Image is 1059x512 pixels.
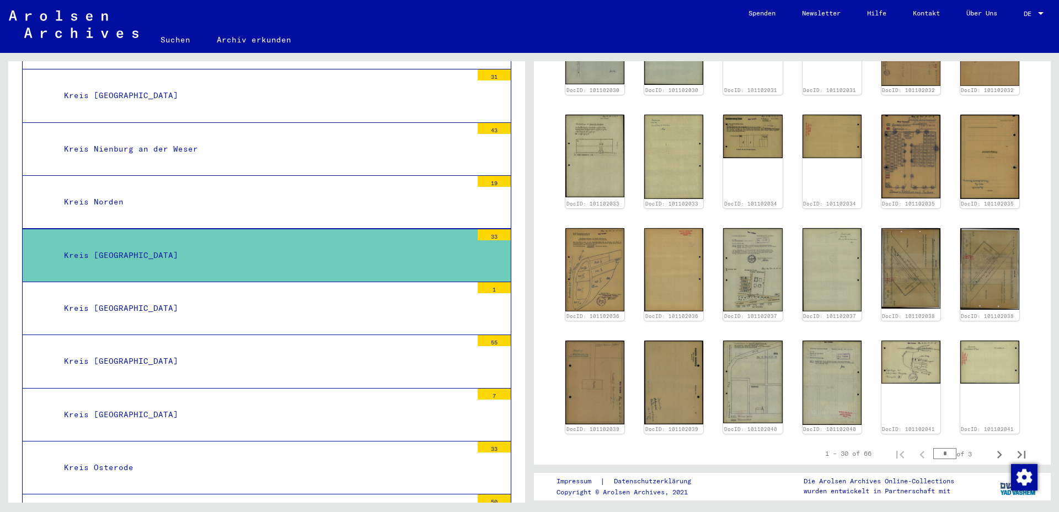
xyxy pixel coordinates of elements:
[566,201,619,207] a: DocID: 101102033
[557,487,704,497] p: Copyright © Arolsen Archives, 2021
[724,426,777,432] a: DocID: 101102040
[960,341,1019,384] img: 002.jpg
[478,441,511,452] div: 33
[961,201,1014,207] a: DocID: 101102035
[723,341,782,424] img: 001.jpg
[889,443,911,465] button: First page
[961,87,1014,93] a: DocID: 101102032
[1011,464,1037,491] img: Zustimmung ändern
[881,115,940,198] img: 001.jpg
[933,449,988,459] div: of 3
[960,115,1019,199] img: 002.jpg
[478,494,511,505] div: 50
[803,87,856,93] a: DocID: 101102031
[803,313,856,319] a: DocID: 101102037
[998,472,1039,500] img: yv_logo.png
[645,201,698,207] a: DocID: 101102033
[724,201,777,207] a: DocID: 101102034
[803,228,862,311] img: 002.jpg
[825,449,871,459] div: 1 – 30 of 66
[803,341,862,425] img: 002.jpg
[882,313,935,319] a: DocID: 101102038
[645,87,698,93] a: DocID: 101102030
[565,228,624,311] img: 001.jpg
[644,341,703,424] img: 002.jpg
[960,228,1019,310] img: 002.jpg
[961,313,1014,319] a: DocID: 101102038
[56,404,472,425] div: Kreis [GEOGRAPHIC_DATA]
[804,486,954,496] p: wurden entwickelt in Partnerschaft mit
[645,313,698,319] a: DocID: 101102036
[1024,10,1036,18] span: DE
[56,138,472,160] div: Kreis Nienburg an der Weser
[1010,464,1037,490] div: Zustimmung ändern
[645,426,698,432] a: DocID: 101102039
[988,443,1010,465] button: Next page
[56,351,472,372] div: Kreis [GEOGRAPHIC_DATA]
[882,201,935,207] a: DocID: 101102035
[566,426,619,432] a: DocID: 101102039
[644,115,703,198] img: 002.jpg
[882,426,935,432] a: DocID: 101102041
[204,26,304,53] a: Archiv erkunden
[804,476,954,486] p: Die Arolsen Archives Online-Collections
[803,115,862,158] img: 002.jpg
[147,26,204,53] a: Suchen
[478,176,511,187] div: 19
[56,191,472,213] div: Kreis Norden
[723,115,782,158] img: 001.jpg
[803,426,856,432] a: DocID: 101102040
[881,341,940,384] img: 001.jpg
[605,476,704,487] a: Datenschutzerklärung
[803,201,856,207] a: DocID: 101102034
[478,335,511,346] div: 55
[56,85,472,106] div: Kreis [GEOGRAPHIC_DATA]
[566,87,619,93] a: DocID: 101102030
[566,313,619,319] a: DocID: 101102036
[56,298,472,319] div: Kreis [GEOGRAPHIC_DATA]
[478,229,511,240] div: 33
[478,282,511,293] div: 1
[56,457,472,478] div: Kreis Osterode
[557,476,600,487] a: Impressum
[478,123,511,134] div: 43
[557,476,704,487] div: |
[478,69,511,80] div: 31
[911,443,933,465] button: Previous page
[644,228,703,311] img: 002.jpg
[961,426,1014,432] a: DocID: 101102041
[1010,443,1033,465] button: Last page
[565,341,624,425] img: 001.jpg
[478,389,511,400] div: 7
[565,115,624,197] img: 001.jpg
[56,245,472,266] div: Kreis [GEOGRAPHIC_DATA]
[724,87,777,93] a: DocID: 101102031
[881,228,940,309] img: 001.jpg
[723,228,782,312] img: 001.jpg
[882,87,935,93] a: DocID: 101102032
[724,313,777,319] a: DocID: 101102037
[9,10,138,38] img: Arolsen_neg.svg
